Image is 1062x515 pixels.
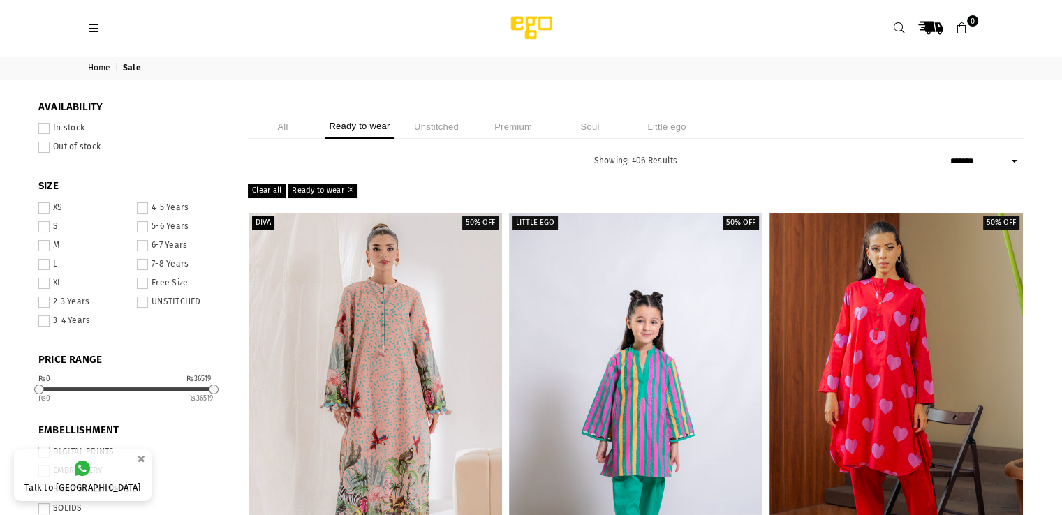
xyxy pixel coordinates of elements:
span: Sale [123,63,143,74]
label: 4-5 Years [137,202,227,214]
label: In stock [38,123,227,134]
ins: 36519 [188,394,213,403]
label: Free Size [137,278,227,289]
span: EMBELLISHMENT [38,424,227,438]
span: PRICE RANGE [38,353,227,367]
label: 6-7 Years [137,240,227,251]
span: Availability [38,100,227,114]
a: Clear all [248,184,286,197]
label: M [38,240,128,251]
label: 50% off [462,216,499,230]
nav: breadcrumbs [78,57,985,80]
span: | [115,63,121,74]
a: 0 [950,15,975,40]
li: Little ego [632,114,702,139]
ins: 0 [38,394,51,403]
a: Home [88,63,113,74]
label: 7-8 Years [137,259,227,270]
img: Ego [472,14,591,42]
label: SOLIDS [38,503,227,514]
div: ₨0 [38,375,51,382]
div: ₨36519 [186,375,212,382]
label: 5-6 Years [137,221,227,232]
label: Diva [252,216,274,230]
label: 50% off [723,216,759,230]
li: Premium [478,114,548,139]
a: Search [887,15,912,40]
label: XL [38,278,128,289]
label: 2-3 Years [38,297,128,308]
li: Soul [555,114,625,139]
button: × [133,447,149,470]
label: L [38,259,128,270]
label: 50% off [983,216,1019,230]
a: Talk to [GEOGRAPHIC_DATA] [14,449,152,501]
label: Out of stock [38,142,227,153]
span: SIZE [38,179,227,193]
li: All [248,114,318,139]
label: XS [38,202,128,214]
label: Little EGO [512,216,558,230]
li: Unstitched [401,114,471,139]
span: 0 [967,15,978,27]
li: Ready to wear [325,114,394,139]
label: UNSTITCHED [137,297,227,308]
label: DIGITAL PRINTS [38,447,227,458]
a: Menu [82,22,107,33]
span: Showing: 406 Results [593,156,677,165]
a: Ready to wear [288,184,357,197]
label: S [38,221,128,232]
label: 3-4 Years [38,315,128,327]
